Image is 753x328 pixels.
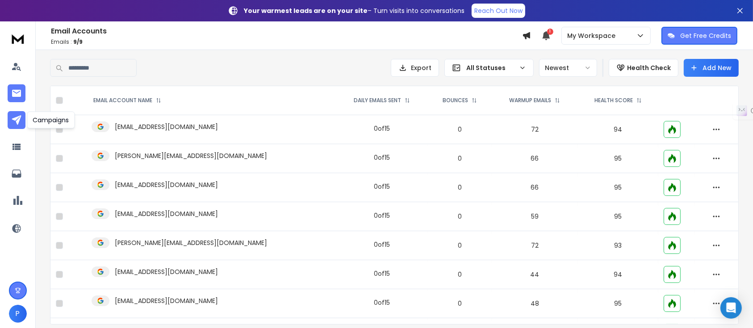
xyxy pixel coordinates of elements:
[374,124,390,133] div: 0 of 15
[115,122,218,131] p: [EMAIL_ADDRESS][DOMAIN_NAME]
[391,59,439,77] button: Export
[466,63,515,72] p: All Statuses
[115,296,218,305] p: [EMAIL_ADDRESS][DOMAIN_NAME]
[492,202,578,231] td: 59
[433,212,486,221] p: 0
[354,97,401,104] p: DAILY EMAILS SENT
[577,231,658,260] td: 93
[577,115,658,144] td: 94
[567,31,619,40] p: My Workspace
[492,173,578,202] td: 66
[374,240,390,249] div: 0 of 15
[661,27,737,45] button: Get Free Credits
[244,6,368,15] strong: Your warmest leads are on your site
[433,125,486,134] p: 0
[374,298,390,307] div: 0 of 15
[51,26,522,37] h1: Email Accounts
[115,267,218,276] p: [EMAIL_ADDRESS][DOMAIN_NAME]
[73,38,83,46] span: 9 / 9
[539,59,597,77] button: Newest
[577,260,658,289] td: 94
[684,59,739,77] button: Add New
[27,112,75,129] div: Campaigns
[374,182,390,191] div: 0 of 15
[492,260,578,289] td: 44
[627,63,671,72] p: Health Check
[115,151,267,160] p: [PERSON_NAME][EMAIL_ADDRESS][DOMAIN_NAME]
[492,144,578,173] td: 66
[594,97,633,104] p: HEALTH SCORE
[51,38,522,46] p: Emails :
[9,305,27,323] button: P
[93,97,161,104] div: EMAIL ACCOUNT NAME
[492,115,578,144] td: 72
[374,269,390,278] div: 0 of 15
[244,6,464,15] p: – Turn visits into conversations
[433,183,486,192] p: 0
[374,211,390,220] div: 0 of 15
[474,6,523,15] p: Reach Out Now
[577,289,658,318] td: 95
[577,144,658,173] td: 95
[433,299,486,308] p: 0
[115,238,267,247] p: [PERSON_NAME][EMAIL_ADDRESS][DOMAIN_NAME]
[9,30,27,47] img: logo
[492,289,578,318] td: 48
[115,180,218,189] p: [EMAIL_ADDRESS][DOMAIN_NAME]
[680,31,731,40] p: Get Free Credits
[374,153,390,162] div: 0 of 15
[577,202,658,231] td: 95
[433,241,486,250] p: 0
[509,97,551,104] p: WARMUP EMAILS
[433,154,486,163] p: 0
[609,59,678,77] button: Health Check
[115,209,218,218] p: [EMAIL_ADDRESS][DOMAIN_NAME]
[433,270,486,279] p: 0
[492,231,578,260] td: 72
[720,297,742,319] div: Open Intercom Messenger
[443,97,468,104] p: BOUNCES
[577,173,658,202] td: 95
[547,29,553,35] span: 1
[472,4,525,18] a: Reach Out Now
